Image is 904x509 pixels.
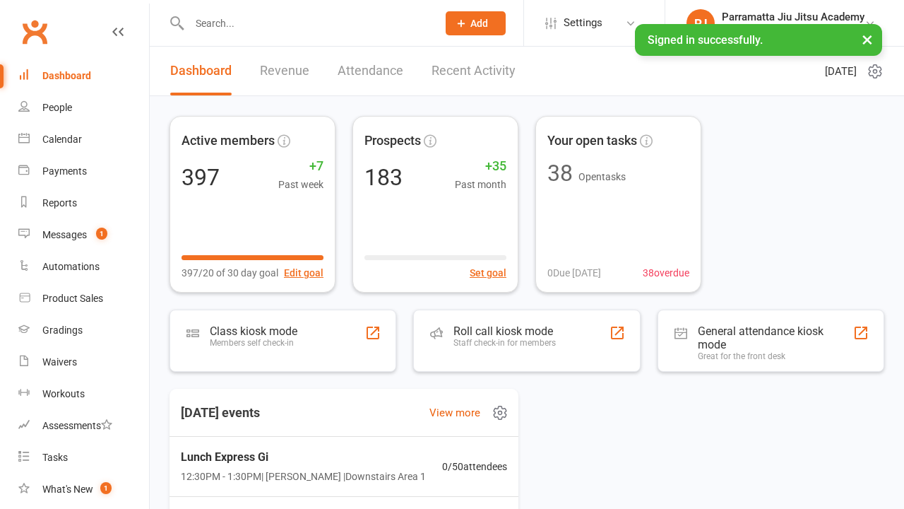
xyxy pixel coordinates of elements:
[18,156,149,187] a: Payments
[686,9,715,37] div: PJ
[181,448,426,467] span: Lunch Express Gi
[648,33,763,47] span: Signed in successfully.
[96,228,107,240] span: 1
[429,404,480,421] a: View more
[169,400,271,426] h3: [DATE] events
[722,23,864,36] div: Parramatta Jiu Jitsu Academy
[446,11,506,35] button: Add
[643,265,689,281] span: 38 overdue
[210,338,297,348] div: Members self check-in
[42,356,77,368] div: Waivers
[18,410,149,442] a: Assessments
[455,177,506,192] span: Past month
[338,47,403,95] a: Attendance
[42,165,87,177] div: Payments
[453,324,556,338] div: Roll call kiosk mode
[18,315,149,346] a: Gradings
[547,162,573,185] div: 38
[210,324,297,338] div: Class kiosk mode
[18,92,149,124] a: People
[278,177,323,192] span: Past week
[18,442,149,474] a: Tasks
[364,131,421,151] span: Prospects
[18,124,149,156] a: Calendar
[432,47,516,95] a: Recent Activity
[825,63,857,80] span: [DATE]
[42,293,103,304] div: Product Sales
[170,47,232,95] a: Dashboard
[42,134,82,145] div: Calendar
[470,265,506,281] button: Set goal
[185,13,427,33] input: Search...
[442,459,507,474] span: 0 / 50 attendees
[547,131,637,151] span: Your open tasks
[181,469,426,484] span: 12:30PM - 1:30PM | [PERSON_NAME] | Downstairs Area 1
[18,187,149,219] a: Reports
[182,265,278,281] span: 397/20 of 30 day goal
[455,156,506,177] span: +35
[18,346,149,378] a: Waivers
[470,18,488,29] span: Add
[364,166,403,189] div: 183
[182,166,220,189] div: 397
[42,197,77,209] div: Reports
[42,261,100,272] div: Automations
[42,229,87,240] div: Messages
[182,131,275,151] span: Active members
[42,102,72,113] div: People
[722,11,864,23] div: Parramatta Jiu Jitsu Academy
[564,7,602,39] span: Settings
[42,70,91,81] div: Dashboard
[855,24,880,54] button: ×
[18,251,149,283] a: Automations
[42,452,68,463] div: Tasks
[547,265,601,281] span: 0 Due [DATE]
[284,265,323,281] button: Edit goal
[42,324,83,336] div: Gradings
[278,156,323,177] span: +7
[698,324,853,351] div: General attendance kiosk mode
[18,378,149,410] a: Workouts
[260,47,309,95] a: Revenue
[578,171,626,182] span: Open tasks
[18,60,149,92] a: Dashboard
[18,283,149,315] a: Product Sales
[698,351,853,361] div: Great for the front desk
[42,420,112,431] div: Assessments
[100,482,112,494] span: 1
[18,219,149,251] a: Messages 1
[42,484,93,495] div: What's New
[17,14,52,49] a: Clubworx
[453,338,556,348] div: Staff check-in for members
[18,474,149,505] a: What's New1
[42,388,85,399] div: Workouts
